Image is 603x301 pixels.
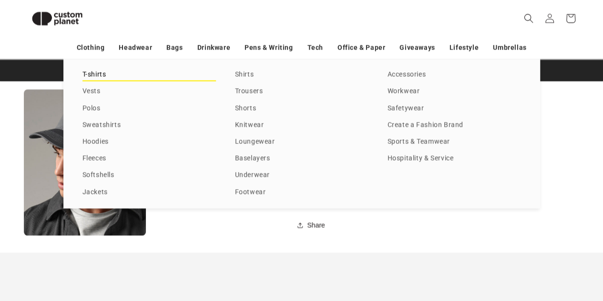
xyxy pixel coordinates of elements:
[450,40,479,56] a: Lifestyle
[82,69,216,81] a: T-shirts
[235,119,368,132] a: Knitwear
[388,119,521,132] a: Create a Fashion Brand
[493,40,526,56] a: Umbrellas
[555,255,603,301] iframe: Chat Widget
[388,136,521,149] a: Sports & Teamwear
[77,40,105,56] a: Clothing
[297,215,327,236] button: Share
[235,136,368,149] a: Loungewear
[235,102,368,115] a: Shorts
[518,8,539,29] summary: Search
[82,85,216,98] a: Vests
[235,69,368,81] a: Shirts
[119,40,152,56] a: Headwear
[82,136,216,149] a: Hoodies
[197,40,230,56] a: Drinkware
[388,85,521,98] a: Workwear
[82,102,216,115] a: Polos
[82,152,216,165] a: Fleeces
[82,169,216,182] a: Softshells
[166,40,183,56] a: Bags
[235,152,368,165] a: Baselayers
[82,186,216,199] a: Jackets
[307,40,323,56] a: Tech
[245,40,293,56] a: Pens & Writing
[235,169,368,182] a: Underwear
[24,4,91,34] img: Custom Planet
[399,40,435,56] a: Giveaways
[235,186,368,199] a: Footwear
[388,102,521,115] a: Safetywear
[82,119,216,132] a: Sweatshirts
[388,152,521,165] a: Hospitality & Service
[235,85,368,98] a: Trousers
[337,40,385,56] a: Office & Paper
[388,69,521,81] a: Accessories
